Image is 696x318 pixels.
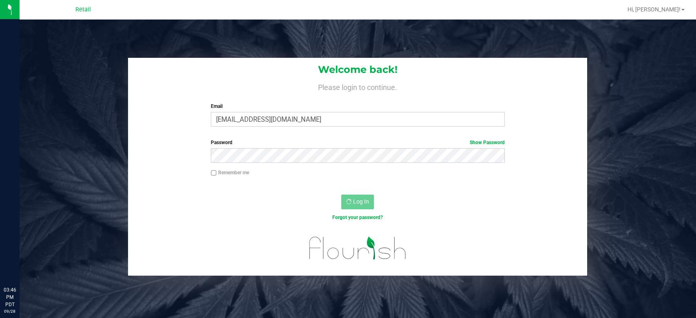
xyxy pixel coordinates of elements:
h4: Please login to continue. [128,81,587,91]
img: flourish_logo.svg [300,230,415,267]
a: Show Password [470,140,505,145]
h1: Welcome back! [128,64,587,75]
input: Remember me [211,170,217,176]
span: Password [211,140,232,145]
button: Log In [341,195,374,209]
p: 03:46 PM PDT [4,286,16,308]
span: Hi, [PERSON_NAME]! [628,6,681,13]
span: Log In [353,198,369,205]
label: Email [211,103,505,110]
label: Remember me [211,169,249,176]
p: 09/28 [4,308,16,314]
a: Forgot your password? [332,215,383,220]
span: Retail [75,6,91,13]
